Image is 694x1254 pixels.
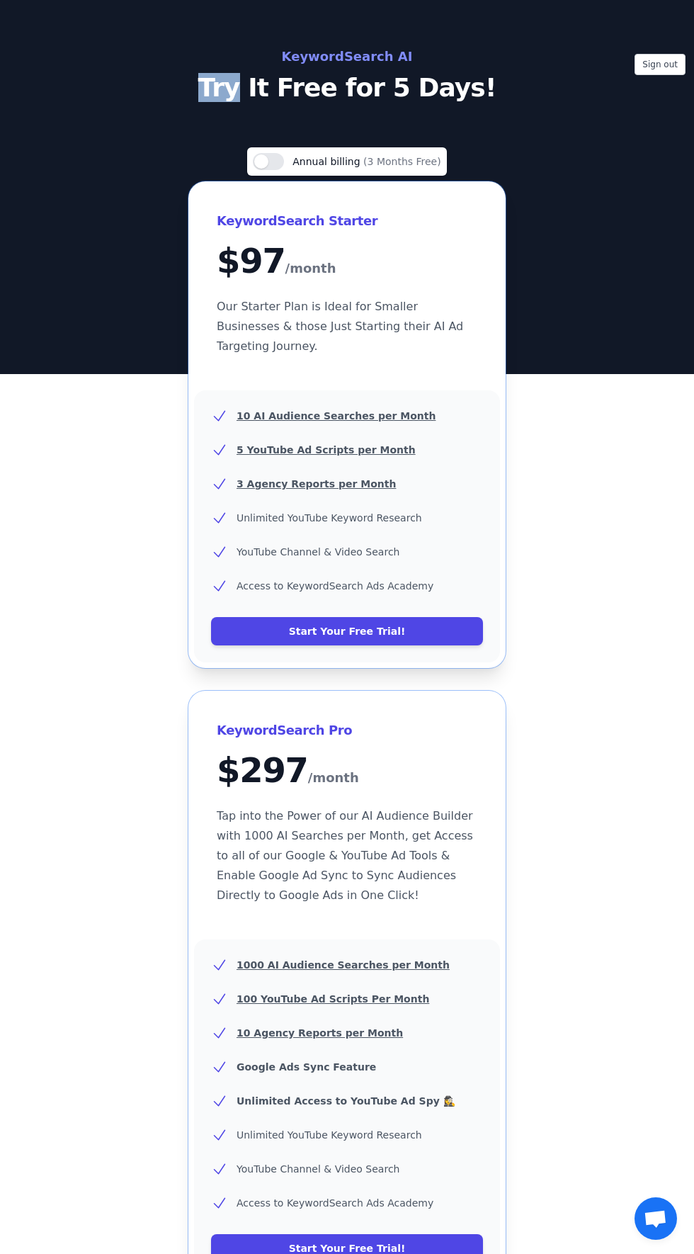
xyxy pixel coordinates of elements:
a: Start Your Free Trial! [211,617,483,645]
b: Unlimited Access to YouTube Ad Spy 🕵️‍♀️ [237,1095,455,1107]
h3: KeywordSearch Starter [217,210,477,232]
span: Access to KeywordSearch Ads Academy [237,1197,433,1209]
u: 5 YouTube Ad Scripts per Month [237,444,416,456]
span: YouTube Channel & Video Search [237,546,399,558]
span: Unlimited YouTube Keyword Research [237,1129,422,1141]
span: (3 Months Free) [363,156,441,167]
u: 10 AI Audience Searches per Month [237,410,436,422]
h2: KeywordSearch AI [109,45,585,68]
u: 3 Agency Reports per Month [237,478,396,490]
b: Google Ads Sync Feature [237,1061,376,1073]
span: Access to KeywordSearch Ads Academy [237,580,433,592]
button: Sign out [635,54,686,75]
span: /month [285,257,336,280]
h3: KeywordSearch Pro [217,719,477,742]
span: Tap into the Power of our AI Audience Builder with 1000 AI Searches per Month, get Access to all ... [217,809,473,902]
u: 100 YouTube Ad Scripts Per Month [237,993,429,1005]
u: 1000 AI Audience Searches per Month [237,959,450,971]
p: Try It Free for 5 Days! [109,74,585,102]
div: $ 297 [217,753,477,789]
span: Our Starter Plan is Ideal for Smaller Businesses & those Just Starting their AI Ad Targeting Jour... [217,300,463,353]
span: Unlimited YouTube Keyword Research [237,512,422,524]
span: YouTube Channel & Video Search [237,1163,399,1175]
div: $ 97 [217,244,477,280]
div: Open chat [635,1197,677,1240]
span: Annual billing [292,156,363,167]
u: 10 Agency Reports per Month [237,1027,403,1039]
span: /month [308,767,359,789]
